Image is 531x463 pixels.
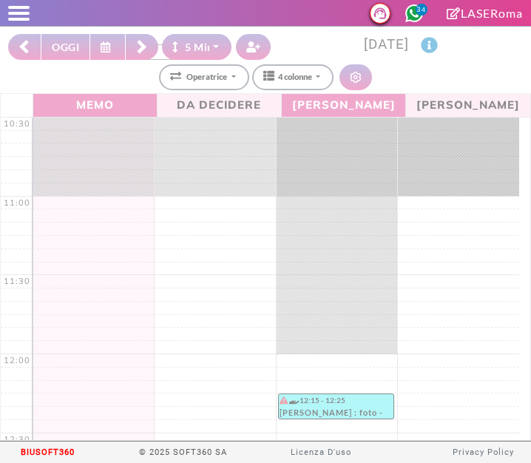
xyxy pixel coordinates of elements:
div: 12:30 [1,433,33,446]
a: Licenza D'uso [291,447,351,457]
div: 10:30 [1,118,33,130]
span: Da Decidere [161,95,277,114]
a: LASERoma [447,6,523,20]
span: 34 [416,4,427,16]
div: 5 Minuti [172,39,227,55]
div: 12:00 [1,354,33,367]
a: Privacy Policy [453,447,514,457]
button: Crea nuovo contatto rapido [236,34,271,60]
i: Clicca per andare alla pagina di firma [447,7,461,19]
div: 11:00 [1,197,33,209]
button: OGGI [41,34,90,60]
span: [PERSON_NAME] [410,95,527,114]
div: 12:15 - 12:25 [280,395,393,406]
h3: [DATE] [280,36,523,53]
span: [PERSON_NAME] [285,95,402,114]
span: Memo [37,95,153,114]
i: Il cliente ha degli insoluti [280,396,288,404]
div: [PERSON_NAME] : foto - controllo *da remoto* tramite foto [280,407,393,419]
div: 11:30 [1,275,33,288]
